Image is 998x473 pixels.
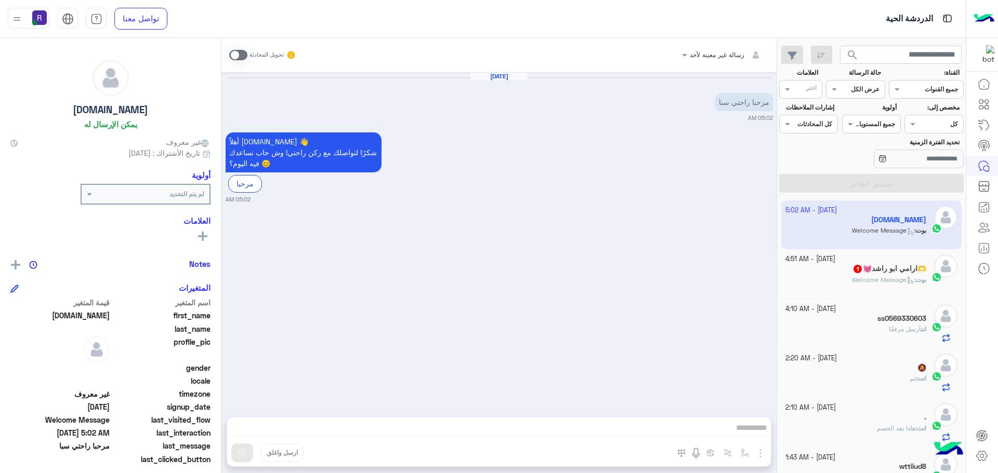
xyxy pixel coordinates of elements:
small: [DATE] - 2:20 AM [785,354,837,363]
span: Welcome Message [852,276,914,283]
span: gender [112,362,211,373]
p: الدردشة الحية [886,12,933,26]
span: انت [917,374,926,382]
div: اختر [806,83,818,95]
span: 1 [853,265,862,273]
p: 14/10/2025, 5:02 AM [715,93,773,111]
span: timezone [112,388,211,399]
img: defaultAdmin.png [934,403,957,426]
small: 05:02 AM [226,195,251,204]
img: tab [90,13,102,25]
b: : [914,276,926,283]
span: signup_date [112,401,211,412]
label: حالة الرسالة [828,68,881,77]
button: ارسل واغلق [261,444,304,462]
img: Logo [974,8,994,30]
a: تواصل معنا [114,8,167,30]
b: : [915,424,926,432]
span: locale [112,375,211,386]
span: first_name [112,310,211,321]
img: userImage [32,10,47,25]
span: 2025-10-14T02:02:39.451Z [10,401,110,412]
label: تحديد الفترة الزمنية [843,138,960,147]
small: [DATE] - 1:43 AM [785,453,835,463]
span: تاريخ الأشتراك : [DATE] [128,147,200,158]
img: WhatsApp [931,322,942,332]
h5: wttiiud8 [899,462,926,471]
img: WhatsApp [931,421,942,431]
a: tab [86,8,107,30]
h5: 🫶ارامي ابو راشد💓 [852,264,926,273]
span: null [10,362,110,373]
span: 2025-10-14T02:02:39.446Z [10,427,110,438]
span: Ch.ge [10,310,110,321]
img: defaultAdmin.png [93,60,128,96]
span: انت [921,325,926,333]
img: defaultAdmin.png [934,354,957,377]
span: بوت [916,276,926,283]
img: WhatsApp [931,371,942,382]
span: تم [910,374,915,382]
label: مخصص إلى: [906,103,960,112]
img: hulul-logo.png [930,431,967,468]
img: notes [29,261,37,269]
b: : [915,374,926,382]
h5: 🔕 [917,363,926,372]
span: last_clicked_button [112,454,211,465]
label: أولوية [843,103,897,112]
small: [DATE] - 2:10 AM [785,403,836,413]
div: مرحبا [228,175,262,192]
button: تطبيق الفلاتر [779,174,964,193]
span: profile_pic [112,336,211,360]
img: tab [941,12,954,25]
span: null [10,454,110,465]
span: غير معروف [10,388,110,399]
img: defaultAdmin.png [84,336,110,362]
img: add [11,260,20,269]
span: غير معروف [166,137,211,147]
img: 322853014244696 [976,45,994,64]
span: اسم المتغير [112,297,211,308]
small: [DATE] - 4:51 AM [785,254,835,264]
span: قيمة المتغير [10,297,110,308]
span: رسالة غير معينة لأحد [690,51,744,59]
small: [DATE] - 4:10 AM [785,304,836,314]
span: أرسل مرفقًا [889,325,921,333]
h6: أولوية [192,170,211,180]
label: القناة: [890,68,960,77]
p: 14/10/2025, 5:02 AM [226,132,382,172]
button: search [840,46,865,68]
span: مرحبا راحتي سبا [10,440,110,451]
h6: [DATE] [470,73,528,80]
h6: المتغيرات [179,283,211,292]
span: last_message [112,440,211,451]
img: defaultAdmin.png [934,304,957,328]
label: العلامات [780,68,818,77]
small: 05:02 AM [748,114,773,122]
span: last_visited_flow [112,414,211,425]
img: WhatsApp [931,272,942,282]
h5: ss0569330603 [877,314,926,323]
label: إشارات الملاحظات [780,103,834,112]
span: last_interaction [112,427,211,438]
span: هادا بعد الخصم [877,424,915,432]
span: انت [917,424,926,432]
h5: [DOMAIN_NAME] [73,104,148,116]
small: تحويل المحادثة [249,51,284,59]
b: لم يتم التحديد [169,190,204,198]
span: search [846,49,859,61]
span: Welcome Message [10,414,110,425]
h6: يمكن الإرسال له [84,119,137,129]
h6: العلامات [10,216,211,225]
img: profile [10,12,23,25]
span: last_name [112,323,211,334]
h6: Notes [189,259,211,268]
img: defaultAdmin.png [934,254,957,278]
img: tab [62,13,74,25]
span: null [10,375,110,386]
h5: . [924,413,926,422]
